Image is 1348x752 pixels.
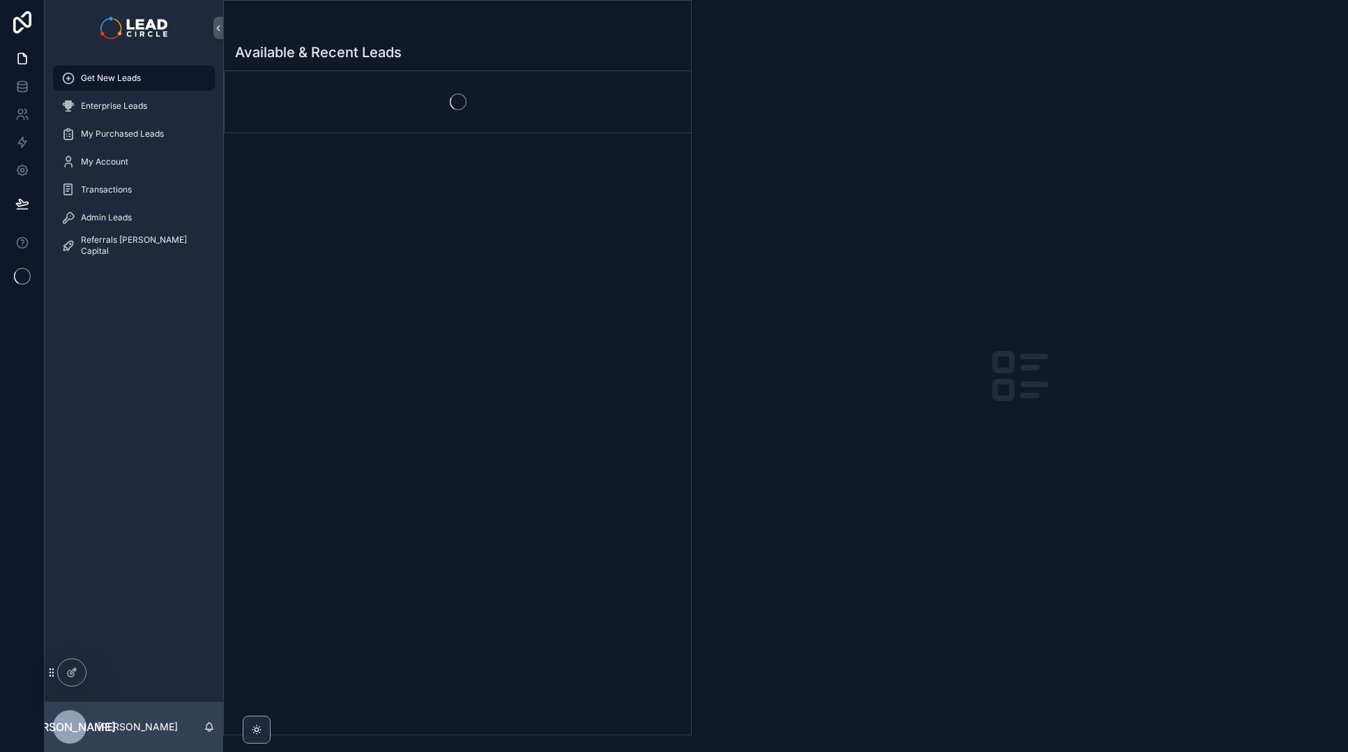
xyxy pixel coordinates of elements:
[81,73,141,84] span: Get New Leads
[81,184,132,195] span: Transactions
[24,719,116,735] span: [PERSON_NAME]
[53,205,215,230] a: Admin Leads
[81,234,201,257] span: Referrals [PERSON_NAME] Capital
[100,17,167,39] img: App logo
[53,233,215,258] a: Referrals [PERSON_NAME] Capital
[45,56,223,276] div: scrollable content
[53,93,215,119] a: Enterprise Leads
[53,149,215,174] a: My Account
[53,66,215,91] a: Get New Leads
[98,720,178,734] p: [PERSON_NAME]
[53,121,215,146] a: My Purchased Leads
[235,43,402,62] h1: Available & Recent Leads
[81,212,132,223] span: Admin Leads
[81,100,147,112] span: Enterprise Leads
[53,177,215,202] a: Transactions
[81,156,128,167] span: My Account
[81,128,164,140] span: My Purchased Leads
